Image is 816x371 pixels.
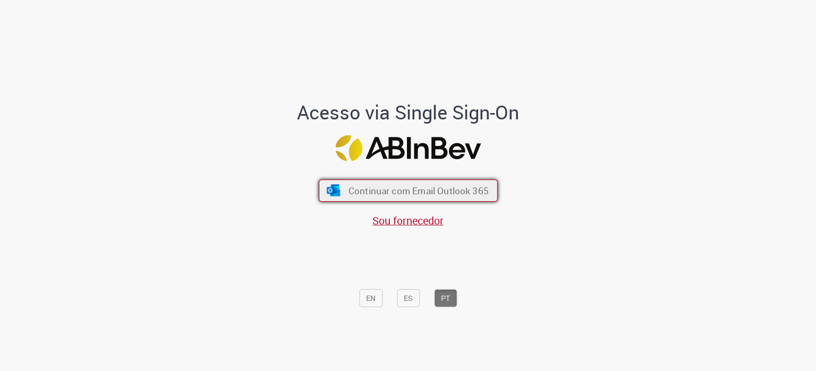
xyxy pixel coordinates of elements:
button: ícone Azure/Microsoft 360 Continuar com Email Outlook 365 [319,180,498,202]
img: ícone Azure/Microsoft 360 [326,185,341,196]
a: Sou fornecedor [372,213,444,227]
button: EN [359,289,382,307]
button: PT [434,289,457,307]
span: Continuar com Email Outlook 365 [348,185,488,197]
button: ES [397,289,420,307]
img: Logo ABInBev [335,135,481,161]
h1: Acesso via Single Sign-On [261,102,556,123]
